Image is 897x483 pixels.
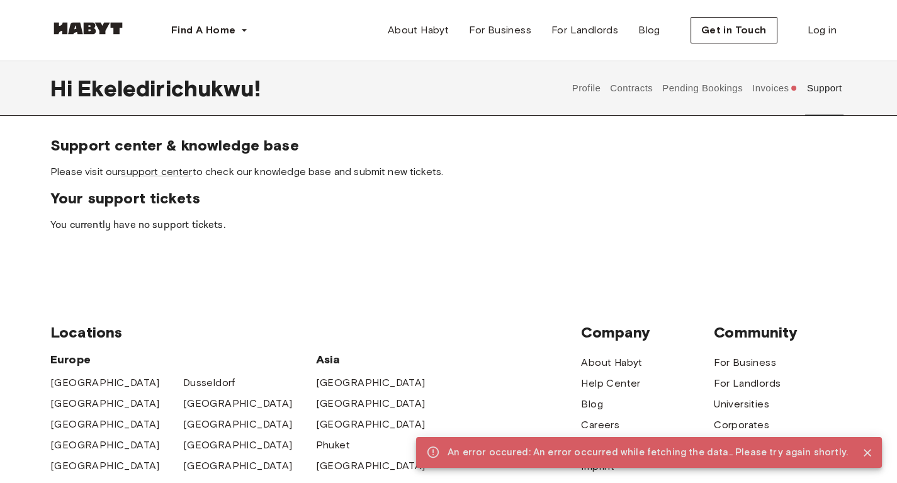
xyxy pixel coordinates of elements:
[183,396,293,411] a: [GEOGRAPHIC_DATA]
[316,375,426,390] a: [GEOGRAPHIC_DATA]
[638,23,660,38] span: Blog
[183,458,293,474] a: [GEOGRAPHIC_DATA]
[628,18,670,43] a: Blog
[171,23,235,38] span: Find A Home
[50,136,847,155] span: Support center & knowledge base
[121,166,192,178] a: support center
[448,441,848,464] div: An error occured: An error occurred while fetching the data.. Please try again shortly.
[316,352,449,367] span: Asia
[661,60,745,116] button: Pending Bookings
[805,60,843,116] button: Support
[581,397,603,412] a: Blog
[50,375,160,390] a: [GEOGRAPHIC_DATA]
[570,60,602,116] button: Profile
[581,355,642,370] a: About Habyt
[183,375,235,390] a: Dusseldorf
[316,396,426,411] a: [GEOGRAPHIC_DATA]
[50,352,316,367] span: Europe
[50,417,160,432] a: [GEOGRAPHIC_DATA]
[567,60,847,116] div: user profile tabs
[77,75,260,101] span: Ekeledirichukwu !
[50,218,847,233] p: You currently have no support tickets.
[388,23,449,38] span: About Habyt
[581,323,714,342] span: Company
[714,355,776,370] a: For Business
[161,18,258,43] button: Find A Home
[808,23,837,38] span: Log in
[183,417,293,432] a: [GEOGRAPHIC_DATA]
[316,458,426,474] a: [GEOGRAPHIC_DATA]
[50,22,126,35] img: Habyt
[316,417,426,432] a: [GEOGRAPHIC_DATA]
[798,18,847,43] a: Log in
[50,438,160,453] a: [GEOGRAPHIC_DATA]
[691,17,777,43] button: Get in Touch
[714,397,769,412] a: Universities
[714,376,781,391] a: For Landlords
[581,418,619,433] a: Careers
[50,75,77,101] span: Hi
[541,18,628,43] a: For Landlords
[714,323,847,342] span: Community
[469,23,531,38] span: For Business
[609,60,655,116] button: Contracts
[551,23,618,38] span: For Landlords
[459,18,541,43] a: For Business
[50,458,160,474] a: [GEOGRAPHIC_DATA]
[50,165,847,179] span: Please visit our to check our knowledge base and submit new tickets.
[750,60,799,116] button: Invoices
[581,376,640,391] a: Help Center
[183,438,293,453] a: [GEOGRAPHIC_DATA]
[701,23,767,38] span: Get in Touch
[714,418,769,433] a: Corporates
[858,443,877,462] button: Close
[50,396,160,411] a: [GEOGRAPHIC_DATA]
[378,18,459,43] a: About Habyt
[316,438,350,453] a: Phuket
[50,323,581,342] span: Locations
[50,189,847,208] span: Your support tickets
